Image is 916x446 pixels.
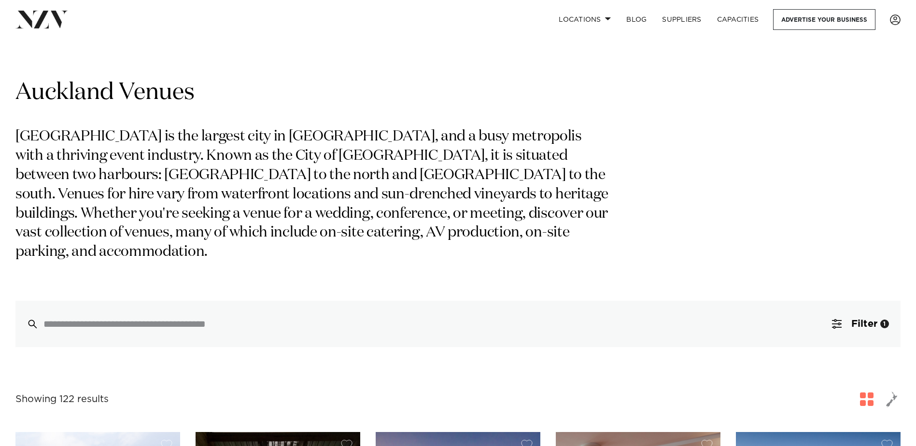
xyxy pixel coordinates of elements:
h1: Auckland Venues [15,78,901,108]
a: Advertise your business [773,9,875,30]
a: SUPPLIERS [654,9,709,30]
a: Locations [551,9,619,30]
span: Filter [851,319,877,329]
a: Capacities [709,9,767,30]
div: 1 [880,320,889,328]
button: Filter1 [820,301,901,347]
p: [GEOGRAPHIC_DATA] is the largest city in [GEOGRAPHIC_DATA], and a busy metropolis with a thriving... [15,127,612,262]
a: BLOG [619,9,654,30]
div: Showing 122 results [15,392,109,407]
img: nzv-logo.png [15,11,68,28]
